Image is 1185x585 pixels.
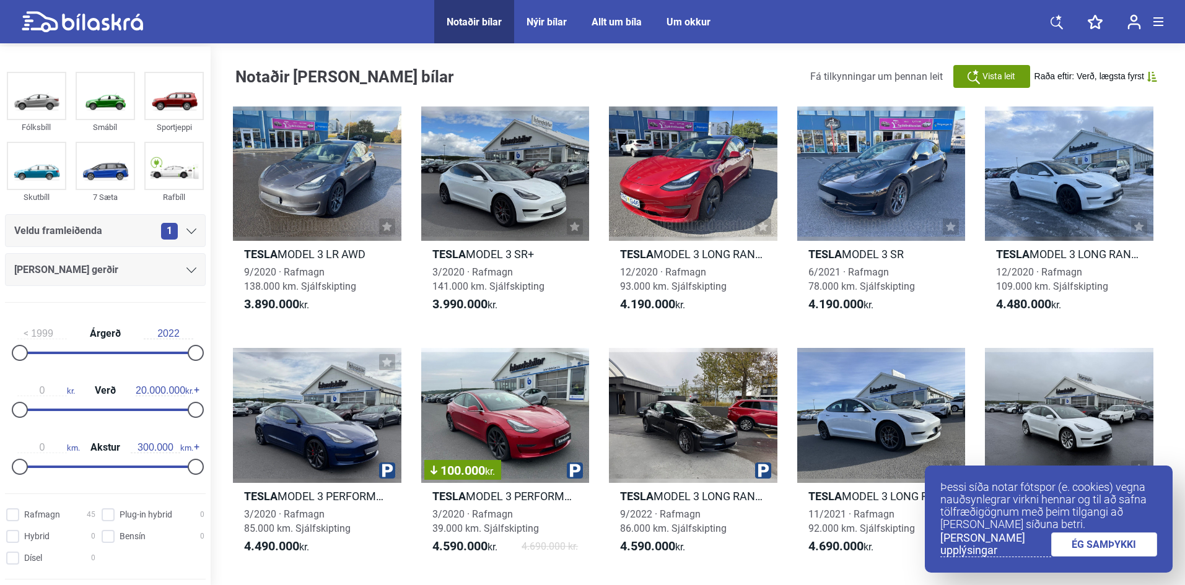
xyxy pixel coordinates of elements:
[432,297,497,312] span: kr.
[17,385,75,396] span: kr.
[233,247,401,261] h2: MODEL 3 LR AWD
[797,348,966,565] a: TeslaMODEL 3 LONG RANGE11/2021 · Rafmagn92.000 km. Sjálfskipting4.690.000kr.
[620,297,685,312] span: kr.
[808,266,915,292] span: 6/2021 · Rafmagn 78.000 km. Sjálfskipting
[996,297,1051,311] b: 4.480.000
[808,297,864,311] b: 4.190.000
[527,16,567,28] a: Nýir bílar
[432,490,466,503] b: Tesla
[136,385,193,396] span: kr.
[940,481,1157,531] p: Þessi síða notar fótspor (e. cookies) vegna nauðsynlegrar virkni hennar og til að safna tölfræðig...
[244,508,351,534] span: 3/2020 · Rafmagn 85.000 km. Sjálfskipting
[1034,71,1144,82] span: Raða eftir: Verð, lægsta fyrst
[233,106,401,323] a: TeslaMODEL 3 LR AWD9/2020 · Rafmagn138.000 km. Sjálfskipting3.890.000kr.
[14,261,118,279] span: [PERSON_NAME] gerðir
[421,247,590,261] h2: MODEL 3 SR+
[620,539,685,554] span: kr.
[87,443,123,453] span: Akstur
[244,297,309,312] span: kr.
[24,530,50,543] span: Hybrid
[797,106,966,323] a: TeslaMODEL 3 SR6/2021 · Rafmagn78.000 km. Sjálfskipting4.190.000kr.
[120,508,172,521] span: Plug-in hybrid
[667,16,711,28] a: Um okkur
[808,297,873,312] span: kr.
[144,190,204,204] div: Rafbíll
[755,462,771,479] img: parking.png
[620,490,654,503] b: Tesla
[982,70,1015,83] span: Vista leit
[92,386,119,396] span: Verð
[200,530,204,543] span: 0
[432,539,488,553] b: 4.590.000
[131,442,193,453] span: km.
[233,348,401,565] a: TeslaMODEL 3 PERFORMANCE3/2020 · Rafmagn85.000 km. Sjálfskipting4.490.000kr.
[996,248,1030,261] b: Tesla
[609,489,777,503] h2: MODEL 3 LONG RANGE
[620,539,675,553] b: 4.590.000
[432,248,466,261] b: Tesla
[87,329,124,339] span: Árgerð
[808,508,915,534] span: 11/2021 · Rafmagn 92.000 km. Sjálfskipting
[120,530,146,543] span: Bensín
[996,266,1108,292] span: 12/2020 · Rafmagn 109.000 km. Sjálfskipting
[200,508,204,521] span: 0
[808,539,873,554] span: kr.
[609,348,777,565] a: TeslaMODEL 3 LONG RANGE9/2022 · Rafmagn86.000 km. Sjálfskipting4.590.000kr.
[144,120,204,134] div: Sportjeppi
[567,462,583,479] img: parking.png
[379,462,395,479] img: parking.png
[620,508,727,534] span: 9/2022 · Rafmagn 86.000 km. Sjálfskipting
[76,120,135,134] div: Smábíl
[244,539,299,553] b: 4.490.000
[485,466,495,477] span: kr.
[421,106,590,323] a: TeslaMODEL 3 SR+3/2020 · Rafmagn141.000 km. Sjálfskipting3.990.000kr.
[808,490,842,503] b: Tesla
[24,552,42,565] span: Dísel
[810,71,943,82] span: Fá tilkynningar um þennan leit
[431,464,495,477] span: 100.000
[808,539,864,553] b: 4.690.000
[432,297,488,311] b: 3.990.000
[24,508,60,521] span: Rafmagn
[87,508,95,521] span: 45
[14,222,102,240] span: Veldu framleiðenda
[244,266,356,292] span: 9/2020 · Rafmagn 138.000 km. Sjálfskipting
[609,247,777,261] h2: MODEL 3 LONG RANGE AWD
[161,223,178,240] span: 1
[620,248,654,261] b: Tesla
[244,297,299,311] b: 3.890.000
[1051,532,1158,557] a: ÉG SAMÞYKKI
[7,120,66,134] div: Fólksbíll
[940,532,1051,557] a: [PERSON_NAME] upplýsingar
[432,539,497,554] span: kr.
[1127,14,1141,30] img: user-login.svg
[522,539,578,554] span: 4.690.000 kr.
[620,297,675,311] b: 4.190.000
[244,539,309,554] span: kr.
[592,16,642,28] a: Allt um bíla
[17,442,80,453] span: km.
[91,552,95,565] span: 0
[985,106,1153,323] a: TeslaMODEL 3 LONG RANGE12/2020 · Rafmagn109.000 km. Sjálfskipting4.480.000kr.
[447,16,502,28] a: Notaðir bílar
[985,348,1153,565] a: TeslaMODEL 3 LONG RANGE9/2020 · Rafmagn58.000 km. Sjálfskipting4.790.000kr.
[1034,71,1157,82] button: Raða eftir: Verð, lægsta fyrst
[235,69,469,85] h1: Notaðir [PERSON_NAME] bílar
[76,190,135,204] div: 7 Sæta
[432,508,539,534] span: 3/2020 · Rafmagn 39.000 km. Sjálfskipting
[244,490,278,503] b: Tesla
[432,266,544,292] span: 3/2020 · Rafmagn 141.000 km. Sjálfskipting
[233,489,401,503] h2: MODEL 3 PERFORMANCE
[620,266,727,292] span: 12/2020 · Rafmagn 93.000 km. Sjálfskipting
[609,106,777,323] a: TeslaMODEL 3 LONG RANGE AWD12/2020 · Rafmagn93.000 km. Sjálfskipting4.190.000kr.
[421,489,590,503] h2: MODEL 3 PERFORMANCE
[996,297,1061,312] span: kr.
[808,248,842,261] b: Tesla
[7,190,66,204] div: Skutbíll
[797,489,966,503] h2: MODEL 3 LONG RANGE
[244,248,278,261] b: Tesla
